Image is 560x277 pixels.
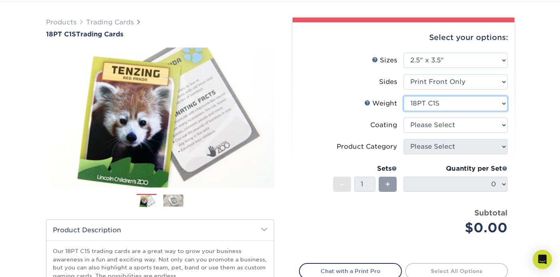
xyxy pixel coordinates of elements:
[372,56,397,65] div: Sizes
[474,208,508,217] strong: Subtotal
[163,194,183,207] img: Trading Cards 02
[364,99,397,108] div: Weight
[46,18,76,26] a: Products
[370,120,397,130] div: Coating
[86,18,134,26] a: Trading Cards
[403,164,508,173] div: Quantity per Set
[46,220,274,240] h2: Product Description
[333,164,397,173] div: Sets
[337,142,397,151] div: Product Category
[46,30,76,38] span: 18PT C1S
[340,178,344,190] span: -
[409,218,508,237] div: $0.00
[385,178,390,190] span: +
[299,22,508,53] div: Select your options:
[379,77,397,87] div: Sides
[533,250,552,269] div: Open Intercom Messenger
[46,39,274,196] img: 18PT C1S 01
[46,30,274,38] a: 18PT C1STrading Cards
[46,30,274,38] h1: Trading Cards
[136,194,157,208] img: Trading Cards 01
